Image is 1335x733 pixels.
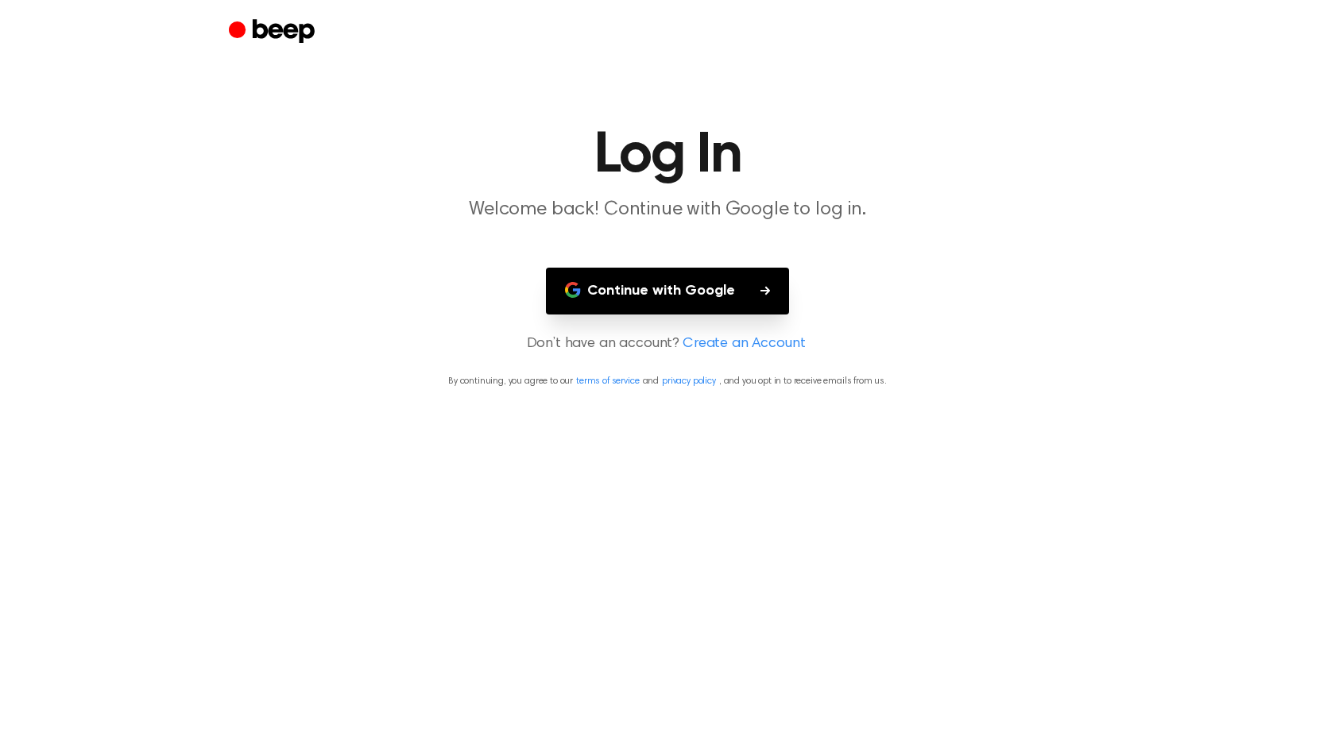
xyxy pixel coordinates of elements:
[546,268,789,314] button: Continue with Google
[362,197,973,223] p: Welcome back! Continue with Google to log in.
[261,127,1074,184] h1: Log In
[576,376,639,386] a: terms of service
[19,374,1316,388] p: By continuing, you agree to our and , and you opt in to receive emails from us.
[229,17,319,48] a: Beep
[683,334,805,355] a: Create an Account
[662,376,716,386] a: privacy policy
[19,334,1316,355] p: Don’t have an account?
